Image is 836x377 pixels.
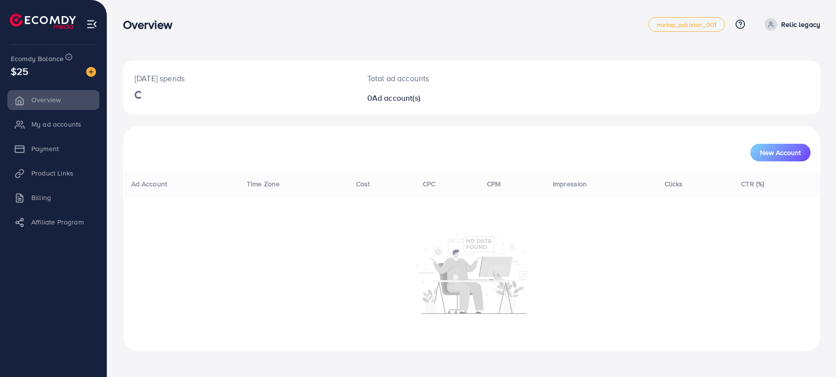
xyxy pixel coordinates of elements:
[750,144,811,161] button: New Account
[11,64,28,78] span: $25
[761,18,820,31] a: Relic legacy
[86,19,97,30] img: menu
[367,93,518,103] h2: 0
[11,54,64,64] span: Ecomdy Balance
[86,67,96,77] img: image
[10,14,76,29] img: logo
[657,22,717,28] span: metap_pakistan_001
[135,72,344,84] p: [DATE] spends
[372,92,420,103] span: Ad account(s)
[760,149,801,156] span: New Account
[123,18,180,32] h3: Overview
[781,19,820,30] p: Relic legacy
[367,72,518,84] p: Total ad accounts
[648,17,725,32] a: metap_pakistan_001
